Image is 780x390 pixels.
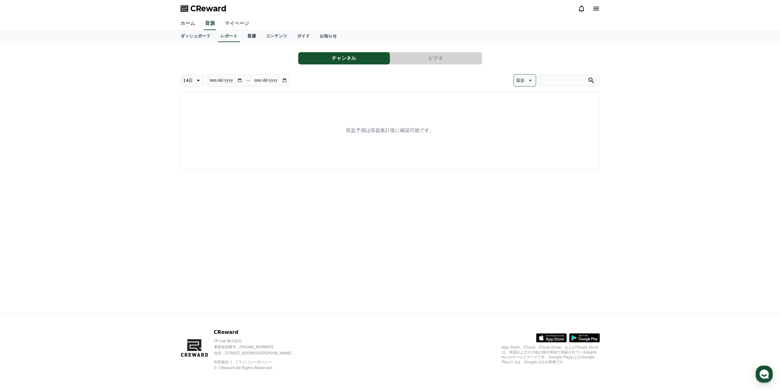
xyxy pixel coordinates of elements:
[214,338,302,343] p: YP Lab 株式会社
[220,17,254,30] a: マイページ
[292,30,315,42] a: ガイド
[176,17,200,30] a: ホーム
[204,17,216,30] a: 音源
[315,30,342,42] a: お知らせ
[214,365,302,370] p: © CReward All Rights Reserved.
[16,204,26,209] span: Home
[214,345,302,349] p: 事業登録番号 : [PHONE_NUMBER]
[181,74,204,87] button: 14日
[242,30,261,42] a: 音源
[261,30,292,42] a: コンテンツ
[298,52,390,64] button: チャンネル
[181,4,226,14] a: CReward
[246,77,250,84] p: ~
[346,127,434,134] p: 収益予測は収益集計後に確認可能です。
[502,345,600,365] p: App Store、iCloud、iCloud Drive、およびiTunes Storeは、米国およびその他の国や地域で登録されているApple Inc.のサービスマークです。Google P...
[190,4,226,14] span: CReward
[40,195,79,210] a: Messages
[214,351,302,356] p: 住所 : [STREET_ADDRESS][PERSON_NAME]
[183,76,193,85] p: 14日
[2,195,40,210] a: Home
[214,329,302,336] p: CReward
[91,204,106,209] span: Settings
[390,52,482,64] button: ビデオ
[51,204,69,209] span: Messages
[214,360,233,364] a: 利用規約
[176,30,215,42] a: ダッシュボード
[513,74,536,87] button: 最新
[516,76,525,85] p: 最新
[79,195,118,210] a: Settings
[218,30,240,42] a: レポート
[235,360,272,364] a: プライバシーポリシー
